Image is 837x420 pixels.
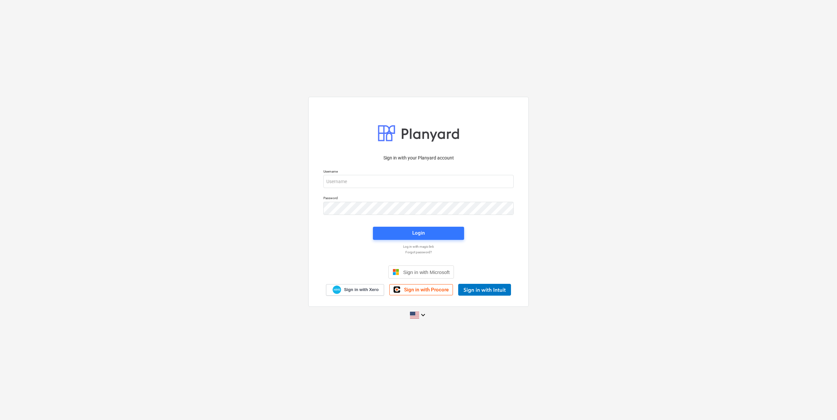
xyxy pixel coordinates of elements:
input: Username [323,175,514,188]
p: Password [323,196,514,201]
img: Xero logo [333,285,341,294]
a: Forgot password? [320,250,517,254]
span: Sign in with Microsoft [403,269,450,275]
i: keyboard_arrow_down [419,311,427,319]
button: Login [373,227,464,240]
a: Sign in with Xero [326,284,384,296]
p: Username [323,169,514,175]
span: Sign in with Procore [404,287,449,293]
span: Sign in with Xero [344,287,378,293]
a: Log in with magic link [320,244,517,249]
a: Sign in with Procore [389,284,453,295]
div: Login [412,229,425,237]
p: Sign in with your Planyard account [323,155,514,161]
img: Microsoft logo [393,269,399,275]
